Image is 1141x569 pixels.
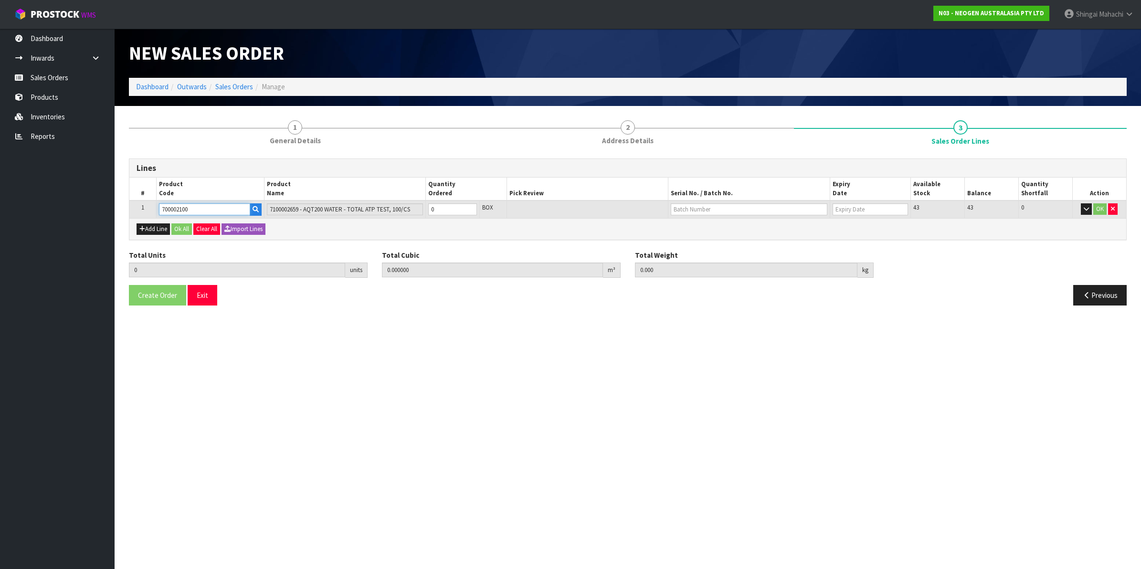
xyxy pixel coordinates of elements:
[1072,178,1126,200] th: Action
[603,263,621,278] div: m³
[159,203,250,215] input: Code
[428,203,477,215] input: Qty Ordered
[141,203,144,211] span: 1
[635,263,857,277] input: Total Weight
[129,250,166,260] label: Total Units
[382,263,603,277] input: Total Cubic
[129,263,345,277] input: Total Units
[931,136,989,146] span: Sales Order Lines
[1099,10,1123,19] span: Mahachi
[156,178,264,200] th: Product Code
[602,136,654,146] span: Address Details
[129,151,1127,313] span: Sales Order Lines
[964,178,1018,200] th: Balance
[193,223,220,235] button: Clear All
[137,164,1119,173] h3: Lines
[129,285,186,306] button: Create Order
[1076,10,1098,19] span: Shingai
[668,178,830,200] th: Serial No. / Batch No.
[81,11,96,20] small: WMS
[911,178,965,200] th: Available Stock
[14,8,26,20] img: cube-alt.png
[967,203,973,211] span: 43
[215,82,253,91] a: Sales Orders
[136,82,169,91] a: Dashboard
[671,203,827,215] input: Batch Number
[507,178,668,200] th: Pick Review
[264,178,426,200] th: Product Name
[129,178,156,200] th: #
[188,285,217,306] button: Exit
[270,136,321,146] span: General Details
[621,120,635,135] span: 2
[635,250,678,260] label: Total Weight
[31,8,79,21] span: ProStock
[345,263,368,278] div: units
[137,223,170,235] button: Add Line
[262,82,285,91] span: Manage
[939,9,1044,17] strong: N03 - NEOGEN AUSTRALASIA PTY LTD
[426,178,507,200] th: Quantity Ordered
[913,203,919,211] span: 43
[1018,178,1072,200] th: Quantity Shortfall
[833,203,908,215] input: Expiry Date
[953,120,968,135] span: 3
[1073,285,1127,306] button: Previous
[222,223,265,235] button: Import Lines
[171,223,192,235] button: Ok All
[830,178,910,200] th: Expiry Date
[1021,203,1024,211] span: 0
[482,203,493,211] span: BOX
[382,250,419,260] label: Total Cubic
[1093,203,1107,215] button: OK
[288,120,302,135] span: 1
[857,263,874,278] div: kg
[267,203,423,215] input: Name
[138,291,177,300] span: Create Order
[129,41,284,65] span: New Sales Order
[177,82,207,91] a: Outwards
